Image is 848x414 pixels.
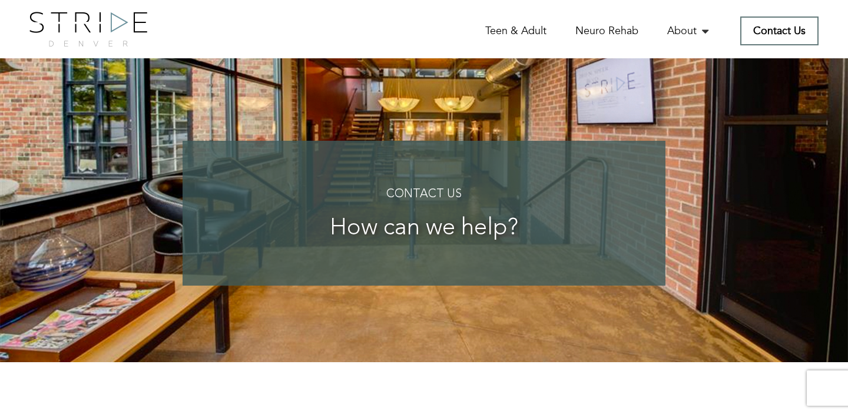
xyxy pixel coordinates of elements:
[667,24,711,38] a: About
[206,188,642,201] h4: Contact Us
[740,16,819,45] a: Contact Us
[206,216,642,241] h3: How can we help?
[485,24,546,38] a: Teen & Adult
[29,12,147,47] img: logo.png
[575,24,638,38] a: Neuro Rehab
